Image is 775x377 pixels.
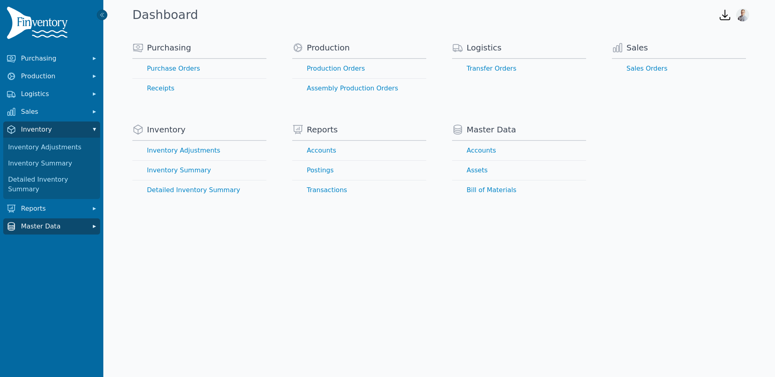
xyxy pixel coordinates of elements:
a: Inventory Adjustments [5,139,98,155]
img: Finventory [6,6,71,42]
button: Sales [3,104,100,120]
a: Inventory Summary [5,155,98,172]
a: Inventory Adjustments [132,141,266,160]
a: Receipts [132,79,266,98]
span: Inventory [147,124,186,135]
button: Production [3,68,100,84]
a: Purchase Orders [132,59,266,78]
a: Detailed Inventory Summary [5,172,98,197]
a: Postings [292,161,426,180]
a: Production Orders [292,59,426,78]
span: Inventory [21,125,86,134]
span: Reports [21,204,86,214]
a: Accounts [452,141,586,160]
a: Accounts [292,141,426,160]
a: Detailed Inventory Summary [132,180,266,200]
button: Logistics [3,86,100,102]
a: Assets [452,161,586,180]
button: Reports [3,201,100,217]
span: Production [21,71,86,81]
button: Inventory [3,121,100,138]
span: Sales [626,42,648,53]
a: Sales Orders [612,59,746,78]
span: Reports [307,124,338,135]
span: Purchasing [21,54,86,63]
h1: Dashboard [132,8,198,22]
span: Production [307,42,350,53]
span: Master Data [21,222,86,231]
a: Bill of Materials [452,180,586,200]
span: Purchasing [147,42,191,53]
a: Transfer Orders [452,59,586,78]
span: Logistics [21,89,86,99]
a: Transactions [292,180,426,200]
button: Master Data [3,218,100,235]
span: Sales [21,107,86,117]
button: Purchasing [3,50,100,67]
span: Master Data [467,124,516,135]
img: Joshua Benton [736,8,749,21]
a: Inventory Summary [132,161,266,180]
span: Logistics [467,42,502,53]
a: Assembly Production Orders [292,79,426,98]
